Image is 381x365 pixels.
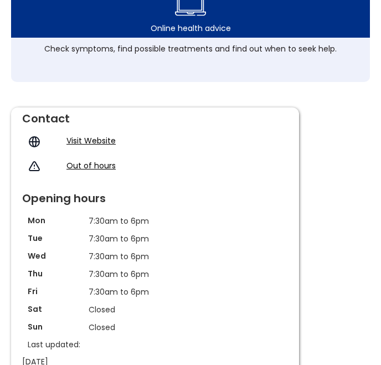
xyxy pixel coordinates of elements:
[89,215,161,227] p: 7:30am to 6pm
[28,339,282,350] p: Last updated:
[28,268,83,279] p: Thu
[28,233,83,244] p: Tue
[28,160,41,173] img: exclamation icon
[89,268,161,280] p: 7:30am to 6pm
[66,160,116,171] a: Out of hours
[89,286,161,298] p: 7:30am to 6pm
[28,135,41,148] img: globe icon
[28,286,83,297] p: Fri
[28,250,83,261] p: Wed
[89,304,161,316] p: Closed
[28,304,83,315] p: Sat
[89,250,161,263] p: 7:30am to 6pm
[151,23,231,34] div: Online health advice
[22,187,288,204] div: Opening hours
[28,321,83,332] p: Sun
[28,215,83,226] p: Mon
[39,43,342,54] div: Check symptoms, find possible treatments and find out when to seek help.
[89,321,161,333] p: Closed
[22,107,288,124] div: Contact
[89,233,161,245] p: 7:30am to 6pm
[66,135,116,146] a: Visit Website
